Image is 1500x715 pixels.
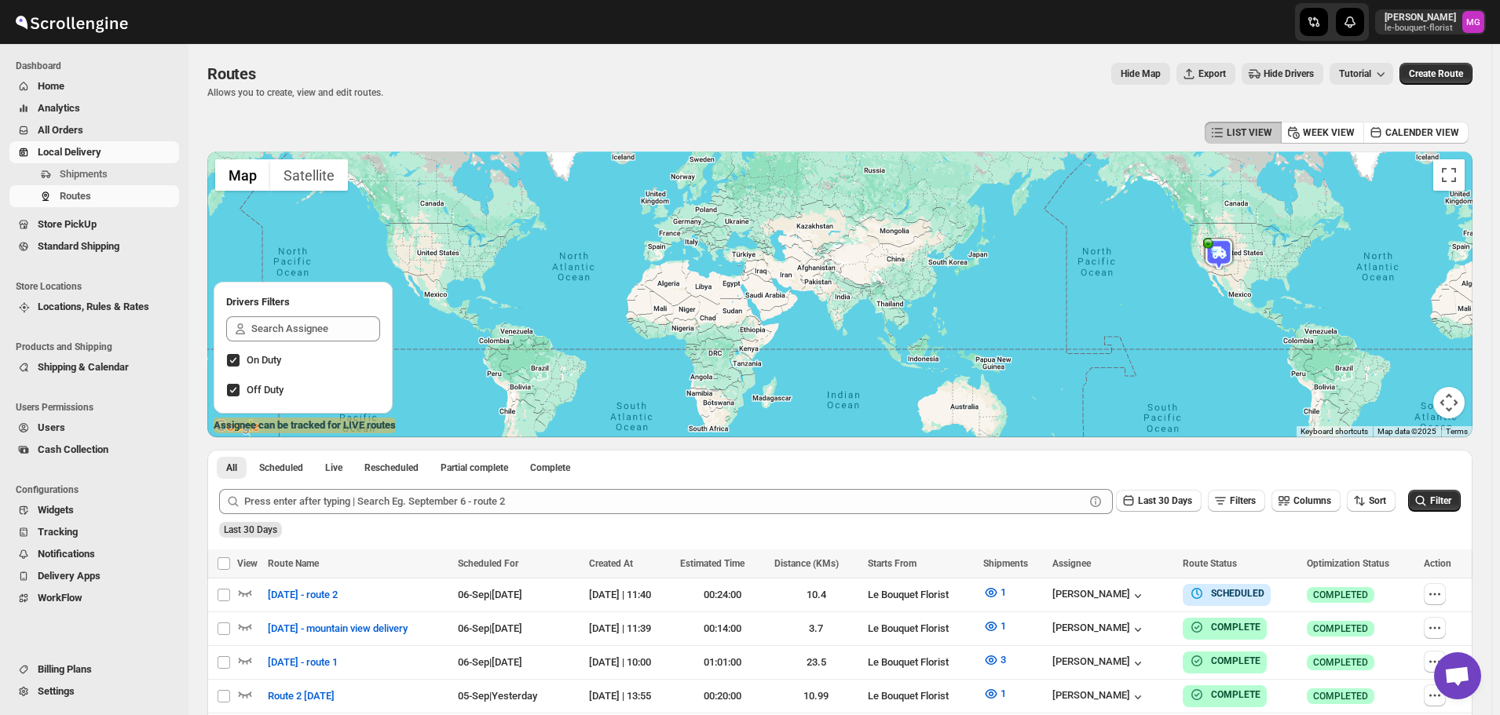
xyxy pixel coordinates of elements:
span: Route Name [268,558,319,569]
div: Le Bouquet Florist [868,688,973,704]
span: 06-Sep | [DATE] [458,589,522,600]
button: Columns [1271,490,1341,512]
span: CALENDER VIEW [1385,126,1459,139]
span: COMPLETED [1313,589,1368,601]
span: Shipments [60,168,108,180]
b: COMPLETE [1211,689,1260,700]
span: Columns [1293,495,1331,506]
span: [DATE] - route 1 [268,655,338,670]
button: Shipments [9,163,179,185]
div: Open chat [1434,652,1481,699]
button: WEEK VIEW [1281,122,1364,144]
span: Map data ©2025 [1377,427,1436,436]
button: 1 [974,580,1015,605]
div: 01:01:00 [680,655,765,670]
span: Configurations [16,483,181,496]
button: Delivery Apps [9,565,179,587]
button: All Orders [9,119,179,141]
span: Complete [530,461,570,474]
div: 00:20:00 [680,688,765,704]
span: 06-Sep | [DATE] [458,656,522,668]
button: WorkFlow [9,587,179,609]
button: Show street map [215,159,270,191]
span: On Duty [247,354,281,366]
span: COMPLETED [1313,690,1368,702]
div: Le Bouquet Florist [868,587,973,603]
button: Settings [9,680,179,702]
span: Hide Map [1121,67,1161,80]
span: Starts From [868,558,916,569]
span: Scheduled For [458,558,518,569]
button: [PERSON_NAME] [1052,655,1146,671]
button: Routes [9,185,179,207]
div: 10.4 [774,587,859,603]
button: Tutorial [1330,63,1393,85]
input: Press enter after typing | Search Eg. September 6 - route 2 [244,489,1085,514]
span: Rescheduled [364,461,419,474]
button: Last 30 Days [1116,490,1202,512]
button: Create Route [1399,63,1473,85]
button: Notifications [9,543,179,565]
button: [PERSON_NAME] [1052,622,1146,637]
span: Route Status [1183,558,1237,569]
button: Route 2 [DATE] [258,684,344,709]
span: Analytics [38,102,80,114]
span: All [226,461,237,474]
button: All routes [217,457,247,479]
p: le-bouquet-florist [1385,24,1456,33]
span: COMPLETED [1313,622,1368,635]
span: Store Locations [16,280,181,293]
button: Widgets [9,499,179,521]
button: Keyboard shortcuts [1301,426,1368,437]
div: [DATE] | 11:40 [589,587,671,603]
a: Terms (opens in new tab) [1446,427,1468,436]
button: COMPLETE [1189,687,1260,702]
span: Standard Shipping [38,240,119,252]
button: Cash Collection [9,439,179,461]
span: 1 [1001,688,1006,699]
span: Hide Drivers [1264,67,1314,80]
button: [DATE] - mountain view delivery [258,616,417,641]
button: 1 [974,614,1015,639]
div: Le Bouquet Florist [868,655,973,670]
div: 23.5 [774,655,859,670]
div: 10.99 [774,688,859,704]
h2: Drivers Filters [226,294,380,310]
button: Billing Plans [9,658,179,680]
span: Shipments [983,558,1028,569]
input: Search Assignee [251,316,380,341]
span: View [237,558,258,569]
img: Google [211,417,263,437]
button: Sort [1347,490,1396,512]
span: Cash Collection [38,443,108,455]
span: Home [38,80,64,92]
button: Tracking [9,521,179,543]
button: [DATE] - route 1 [258,650,347,675]
button: Shipping & Calendar [9,356,179,378]
button: Show satellite imagery [270,159,348,191]
span: Dashboard [16,60,181,72]
span: All Orders [38,124,83,136]
button: COMPLETE [1189,619,1260,635]
img: ScrollEngine [13,2,130,42]
span: 1 [1001,586,1006,598]
span: Filter [1430,495,1451,506]
span: Settings [38,685,75,697]
span: Billing Plans [38,663,92,675]
span: Live [325,461,342,474]
span: Local Delivery [38,146,101,158]
div: [DATE] | 10:00 [589,655,671,670]
span: Routes [60,190,91,202]
span: Users [38,421,65,433]
span: Users Permissions [16,401,181,414]
button: [PERSON_NAME] [1052,588,1146,604]
span: Melody Gluth [1462,11,1484,33]
button: [PERSON_NAME] [1052,689,1146,705]
button: Analytics [9,97,179,119]
span: Filters [1230,495,1256,506]
button: Locations, Rules & Rates [9,296,179,318]
span: Locations, Rules & Rates [38,301,149,312]
button: CALENDER VIEW [1363,122,1469,144]
span: Store PickUp [38,218,97,230]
